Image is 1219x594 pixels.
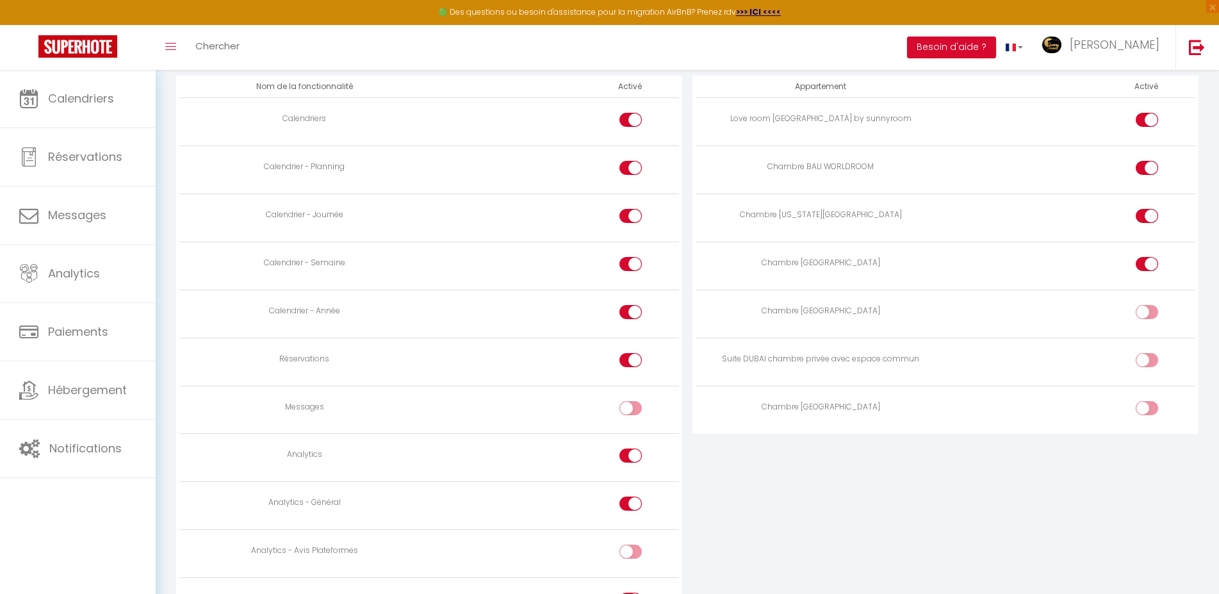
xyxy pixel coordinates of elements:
div: Love room [GEOGRAPHIC_DATA] by sunnyroom [701,113,940,125]
div: Chambre [GEOGRAPHIC_DATA] [701,305,940,317]
div: Calendrier - Semaine [184,257,424,269]
div: Analytics - Avis Plateformes [184,545,424,557]
span: Notifications [49,440,122,456]
div: Calendrier - Journée [184,209,424,221]
a: >>> ICI <<<< [736,6,781,17]
div: Calendriers [184,113,424,125]
th: Appartement [696,76,945,98]
button: Besoin d'aide ? [907,37,996,58]
div: Calendrier - Planning [184,161,424,173]
div: Calendrier - Année [184,305,424,317]
span: Hébergement [48,382,127,398]
span: Messages [48,207,106,223]
span: Paiements [48,324,108,340]
div: Chambre [US_STATE][GEOGRAPHIC_DATA] [701,209,940,221]
span: Chercher [195,39,240,53]
img: ... [1042,37,1061,53]
div: Messages [184,401,424,413]
th: Activé [1129,76,1163,98]
div: Analytics [184,449,424,461]
span: Analytics [48,265,100,281]
div: Réservations [184,353,424,365]
img: Super Booking [38,35,117,58]
a: Chercher [186,25,249,70]
span: Calendriers [48,90,114,106]
div: Chambre [GEOGRAPHIC_DATA] [701,401,940,413]
span: Réservations [48,149,122,165]
a: ... [PERSON_NAME] [1033,25,1175,70]
div: Chambre BALI WORLDROOM [701,161,940,173]
div: Suite DUBAI chambre privée avec espace commun [701,353,940,365]
div: Analytics - Général [184,497,424,509]
img: logout [1189,39,1205,55]
div: Chambre [GEOGRAPHIC_DATA] [701,257,940,269]
th: Activé [613,76,647,98]
span: [PERSON_NAME] [1070,37,1159,53]
th: Nom de la fonctionnalité [179,76,429,98]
